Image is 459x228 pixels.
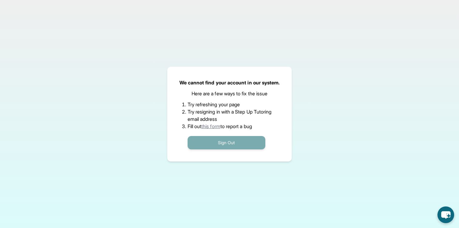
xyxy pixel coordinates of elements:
a: this form [201,123,220,129]
li: Try resigning in with a Step Up Tutoring email address [188,108,272,123]
button: Sign Out [188,136,265,149]
li: Try refreshing your page [188,101,272,108]
a: Sign Out [188,139,265,145]
p: We cannot find your account in our system. [179,79,280,86]
li: Fill out to report a bug [188,123,272,130]
p: Here are a few ways to fix the issue [192,90,268,97]
button: chat-button [437,206,454,223]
